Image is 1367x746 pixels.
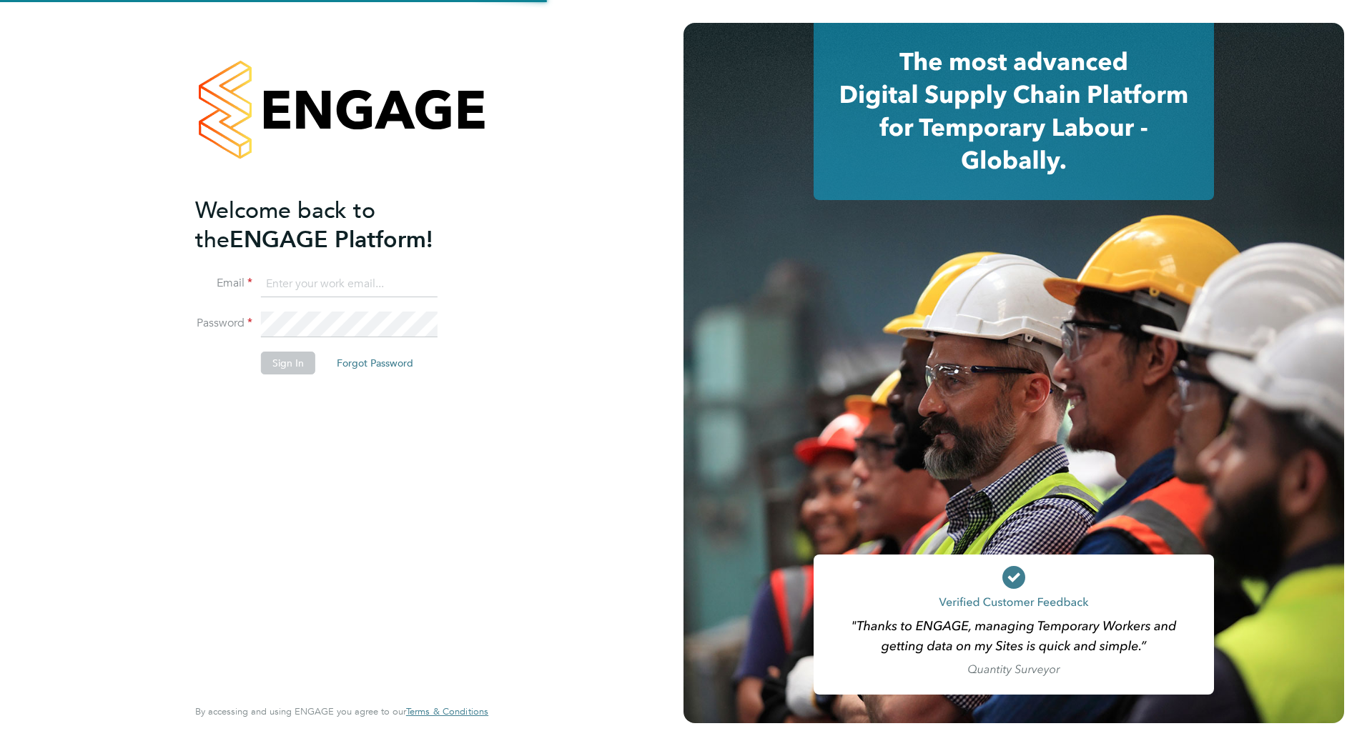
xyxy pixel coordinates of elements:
span: By accessing and using ENGAGE you agree to our [195,705,488,717]
h2: ENGAGE Platform! [195,196,474,254]
span: Welcome back to the [195,197,375,254]
label: Password [195,316,252,331]
button: Forgot Password [325,352,425,374]
button: Sign In [261,352,315,374]
label: Email [195,276,252,291]
a: Terms & Conditions [406,706,488,717]
input: Enter your work email... [261,272,438,297]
